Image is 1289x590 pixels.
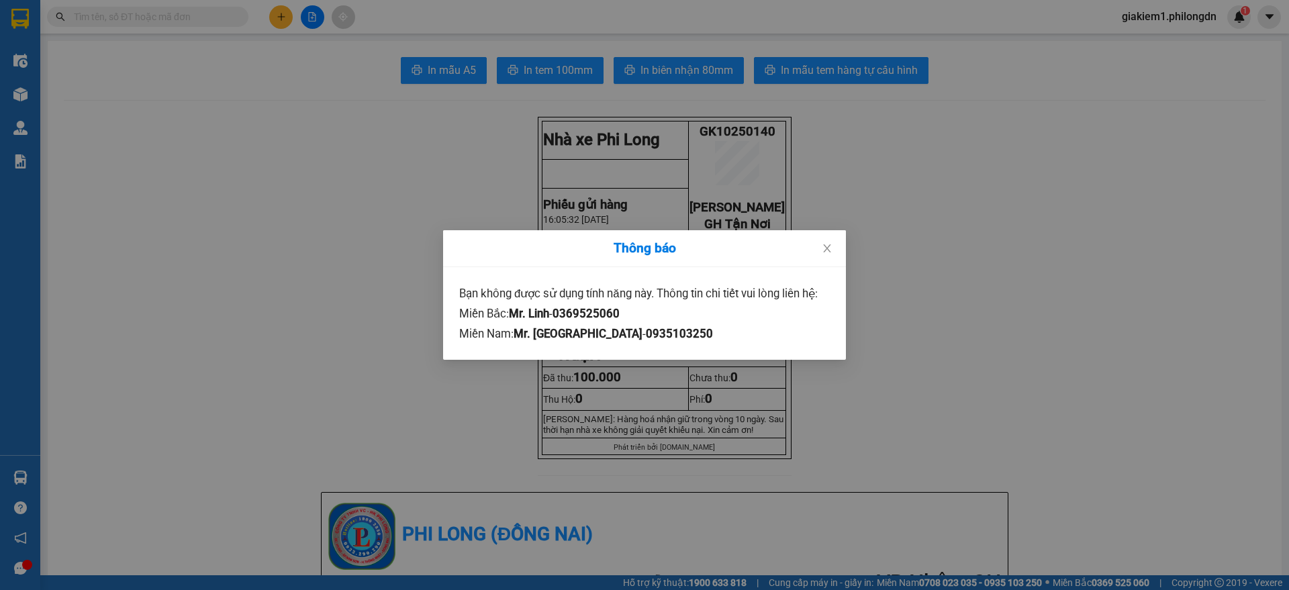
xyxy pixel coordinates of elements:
[459,241,830,256] div: Thông báo
[459,283,830,303] div: Bạn không được sử dụng tính năng này. Thông tin chi tiết vui lòng liên hệ:
[808,230,846,268] button: Close
[514,327,642,340] b: Mr. [GEOGRAPHIC_DATA]
[459,324,830,344] div: Miền Nam: -
[459,303,830,324] div: Miền Bắc: -
[822,243,832,254] span: close
[509,307,549,320] b: Mr. Linh
[646,327,713,340] b: 0935103250
[553,307,620,320] b: 0369525060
